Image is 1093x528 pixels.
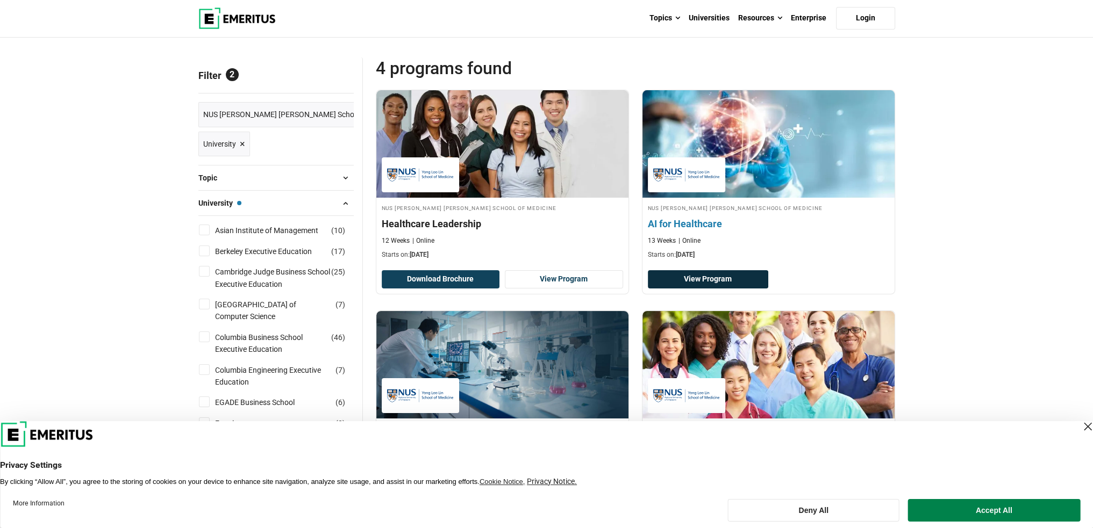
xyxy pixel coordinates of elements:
a: Emeritus [215,417,266,429]
img: NUS Yong Loo Lin School of Medicine [387,384,454,408]
p: 13 Weeks [648,236,676,245]
p: Online [412,236,434,245]
span: [DATE] [676,251,695,258]
span: Topic [198,172,226,184]
button: Download Brochure [382,270,500,288]
span: 46 [334,333,342,342]
a: NUS [PERSON_NAME] [PERSON_NAME] School of Medicine × [198,102,414,127]
p: 12 Weeks [382,236,410,245]
p: Starts on: [648,250,889,259]
span: 7 [338,300,342,309]
img: NUS Yong Loo Lin School of Medicine [387,163,454,187]
p: Starts on: [382,250,623,259]
img: Healthcare Strategy | Online Strategy and Innovation Course [642,311,895,418]
a: Healthcare Course by NUS Yong Loo Lin School of Medicine - NUS Yong Loo Lin School of Medicine NU... [376,311,628,472]
span: × [240,136,245,152]
h4: NUS [PERSON_NAME] [PERSON_NAME] School of Medicine [648,203,889,212]
a: Login [836,7,895,30]
a: Columbia Engineering Executive Education [215,364,352,388]
span: 4 Programs found [376,57,635,79]
img: AI for Healthcare | Online Healthcare Course [630,85,907,203]
span: ( ) [335,417,345,429]
img: NUS Yong Loo Lin School of Medicine [653,384,720,408]
h4: AI for Healthcare [648,217,889,230]
h4: Healthcare Leadership [382,217,623,230]
span: ( ) [335,299,345,310]
span: ( ) [331,266,345,278]
a: Strategy and Innovation Course by NUS Yong Loo Lin School of Medicine - NUS Yong Loo Lin School o... [642,311,895,472]
h4: NUS [PERSON_NAME] [PERSON_NAME] School of Medicine [382,203,623,212]
img: Healthcare Leadership | Online Leadership Course [376,90,628,198]
a: View Program [648,270,769,288]
img: Biomedical Innovation And Entrepreneurship | Online Healthcare Course [376,311,628,418]
a: Healthcare Course by NUS Yong Loo Lin School of Medicine - September 30, 2025 NUS Yong Loo Lin Sc... [642,90,895,265]
span: University [198,197,241,209]
span: 17 [334,247,342,256]
a: Columbia Business School Executive Education [215,331,352,356]
a: Berkeley Executive Education [215,245,333,257]
span: NUS [PERSON_NAME] [PERSON_NAME] School of Medicine [203,109,400,120]
span: ( ) [331,245,345,257]
a: EGADE Business School [215,396,316,408]
p: Online [678,236,701,245]
a: View Program [505,270,623,288]
button: Topic [198,170,354,186]
span: 25 [334,267,342,276]
img: NUS Yong Loo Lin School of Medicine [653,163,720,187]
span: University [203,138,236,150]
a: Leadership Course by NUS Yong Loo Lin School of Medicine - September 30, 2025 NUS Yong Loo Lin Sc... [376,90,628,265]
span: 7 [338,366,342,374]
span: 2 [338,419,342,428]
p: Filter [198,57,354,93]
span: ( ) [331,331,345,343]
span: 10 [334,226,342,235]
a: Reset all [320,70,354,84]
button: University [198,195,354,211]
span: ( ) [335,396,345,408]
a: Asian Institute of Management [215,225,340,236]
span: 6 [338,398,342,407]
span: 2 [226,68,239,81]
span: [DATE] [410,251,428,258]
a: [GEOGRAPHIC_DATA] of Computer Science [215,299,352,323]
span: ( ) [335,364,345,376]
a: University × [198,132,250,157]
span: ( ) [331,225,345,236]
a: Cambridge Judge Business School Executive Education [215,266,352,290]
